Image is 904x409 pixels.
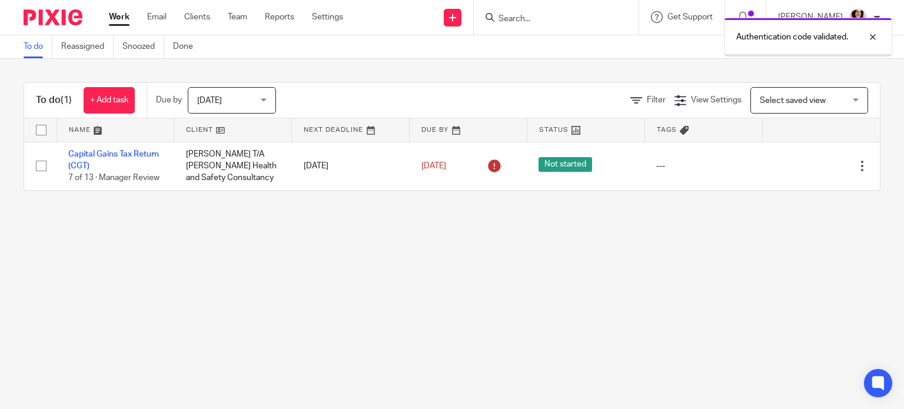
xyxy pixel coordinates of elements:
[760,97,826,105] span: Select saved view
[24,9,82,25] img: Pixie
[68,174,159,182] span: 7 of 13 · Manager Review
[312,11,343,23] a: Settings
[122,35,164,58] a: Snoozed
[61,35,114,58] a: Reassigned
[109,11,129,23] a: Work
[197,97,222,105] span: [DATE]
[539,157,592,172] span: Not started
[657,127,677,133] span: Tags
[292,142,410,190] td: [DATE]
[147,11,167,23] a: Email
[173,35,202,58] a: Done
[84,87,135,114] a: + Add task
[228,11,247,23] a: Team
[656,160,750,172] div: ---
[156,94,182,106] p: Due by
[68,150,159,170] a: Capital Gains Tax Return (CGT)
[174,142,292,190] td: [PERSON_NAME] T/A [PERSON_NAME] Health and Safety Consultancy
[265,11,294,23] a: Reports
[421,162,446,170] span: [DATE]
[184,11,210,23] a: Clients
[736,31,848,43] p: Authentication code validated.
[849,8,868,27] img: 2020-11-15%2017.26.54-1.jpg
[36,94,72,107] h1: To do
[647,96,666,104] span: Filter
[24,35,52,58] a: To do
[691,96,742,104] span: View Settings
[61,95,72,105] span: (1)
